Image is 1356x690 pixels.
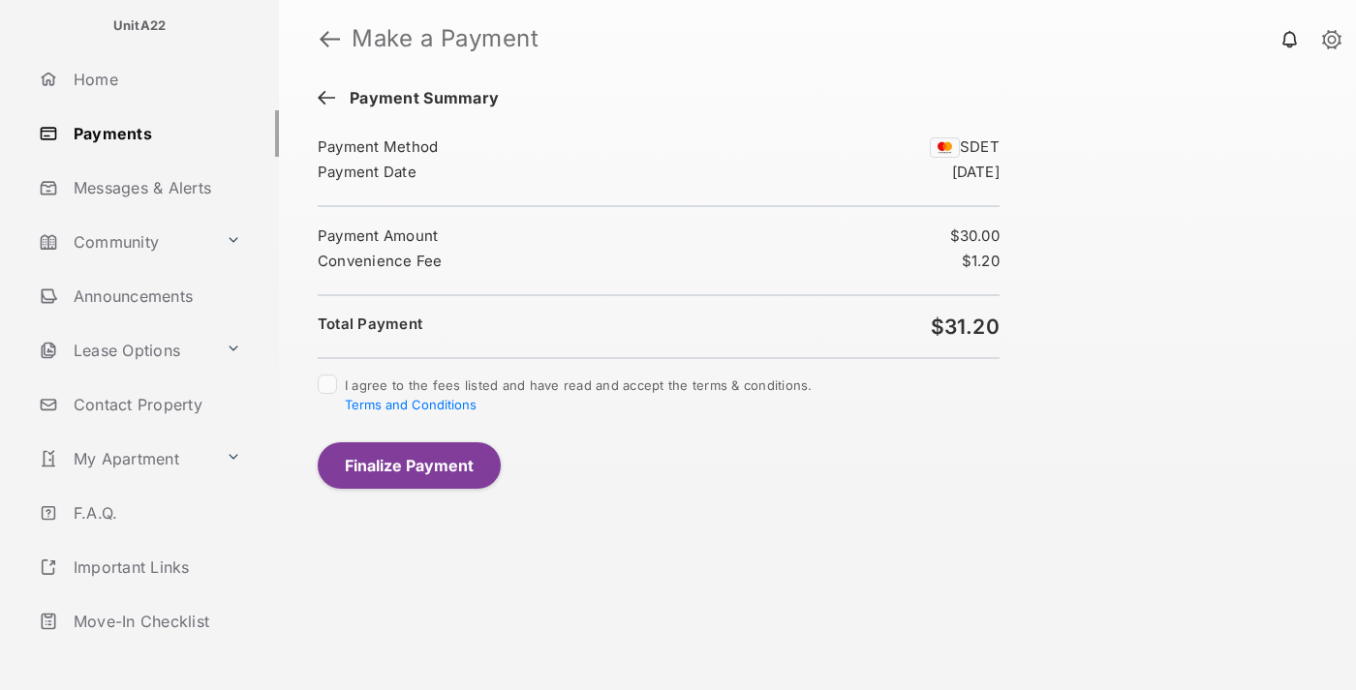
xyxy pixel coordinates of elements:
span: Payment Summary [340,89,499,110]
button: Finalize Payment [318,442,501,489]
span: I agree to the fees listed and have read and accept the terms & conditions. [345,377,813,412]
a: Announcements [31,273,279,319]
strong: Make a Payment [352,27,539,50]
button: I agree to the fees listed and have read and accept the terms & conditions. [345,397,477,412]
a: Move-In Checklist [31,598,279,645]
p: UnitA22 [113,16,167,36]
a: Community [31,219,218,265]
a: F.A.Q. [31,490,279,536]
a: Payments [31,110,279,157]
a: Lease Options [31,327,218,374]
a: Important Links [31,544,249,590]
a: My Apartment [31,435,218,482]
a: Contact Property [31,381,279,428]
a: Home [31,56,279,103]
a: Messages & Alerts [31,165,279,211]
